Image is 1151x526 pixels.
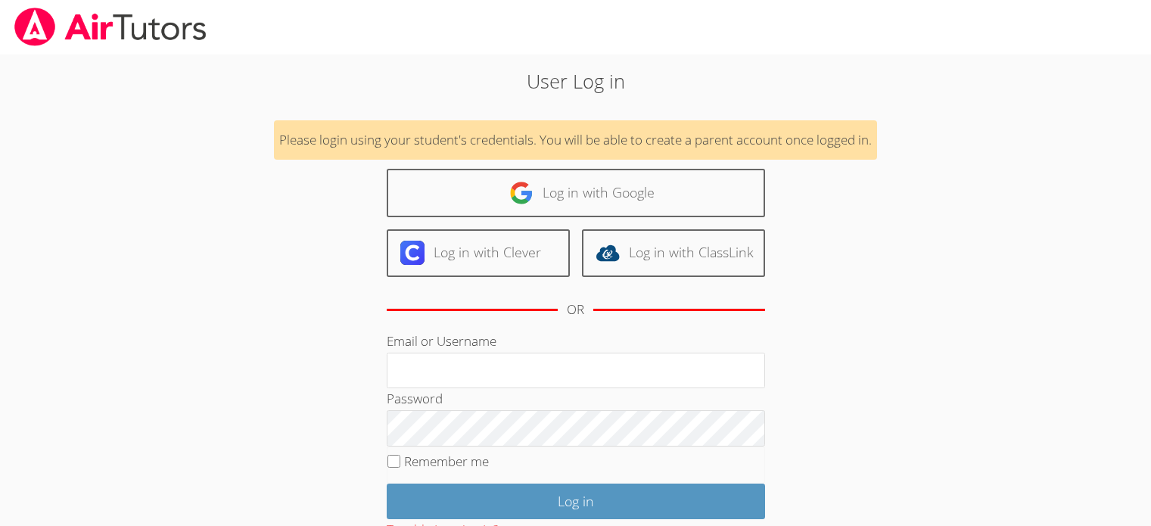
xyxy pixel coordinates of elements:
[265,67,886,95] h2: User Log in
[567,299,584,321] div: OR
[404,453,489,470] label: Remember me
[387,484,765,519] input: Log in
[387,169,765,216] a: Log in with Google
[387,229,570,277] a: Log in with Clever
[582,229,765,277] a: Log in with ClassLink
[509,181,534,205] img: google-logo-50288ca7cdecda66e5e0955fdab243c47b7ad437acaf1139b6f446037453330a.svg
[387,332,496,350] label: Email or Username
[387,390,443,407] label: Password
[13,8,208,46] img: airtutors_banner-c4298cdbf04f3fff15de1276eac7730deb9818008684d7c2e4769d2f7ddbe033.png
[400,241,425,265] img: clever-logo-6eab21bc6e7a338710f1a6ff85c0baf02591cd810cc4098c63d3a4b26e2feb20.svg
[274,120,877,160] div: Please login using your student's credentials. You will be able to create a parent account once l...
[596,241,620,265] img: classlink-logo-d6bb404cc1216ec64c9a2012d9dc4662098be43eaf13dc465df04b49fa7ab582.svg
